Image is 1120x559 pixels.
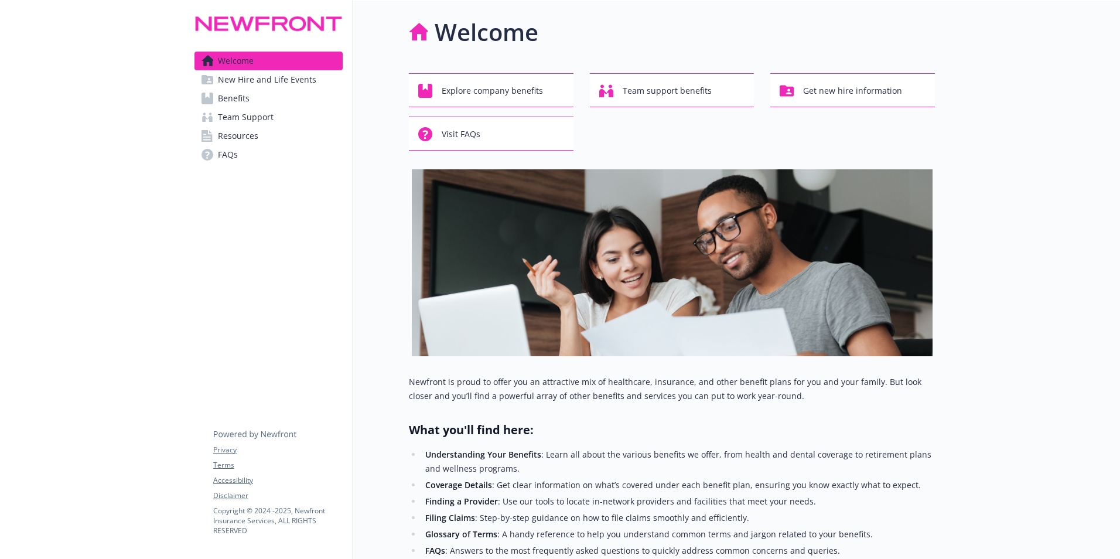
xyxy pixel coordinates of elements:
[422,448,935,476] li: : Learn all about the various benefits we offer, from health and dental coverage to retirement pl...
[770,73,935,107] button: Get new hire information
[194,127,343,145] a: Resources
[194,52,343,70] a: Welcome
[422,527,935,541] li: : A handy reference to help you understand common terms and jargon related to your benefits.
[590,73,754,107] button: Team support benefits
[194,145,343,164] a: FAQs
[422,511,935,525] li: : Step-by-step guidance on how to file claims smoothly and efficiently.
[194,70,343,89] a: New Hire and Life Events
[218,52,254,70] span: Welcome
[409,117,573,151] button: Visit FAQs
[213,506,342,536] p: Copyright © 2024 - 2025 , Newfront Insurance Services, ALL RIGHTS RESERVED
[194,89,343,108] a: Benefits
[409,73,573,107] button: Explore company benefits
[409,375,935,403] p: Newfront is proud to offer you an attractive mix of healthcare, insurance, and other benefit plan...
[425,529,497,540] strong: Glossary of Terms
[213,490,342,501] a: Disclaimer
[442,80,543,102] span: Explore company benefits
[409,422,935,438] h2: What you'll find here:
[442,123,480,145] span: Visit FAQs
[425,449,541,460] strong: Understanding Your Benefits
[803,80,902,102] span: Get new hire information
[218,70,316,89] span: New Hire and Life Events
[213,445,342,455] a: Privacy
[422,544,935,558] li: : Answers to the most frequently asked questions to quickly address common concerns and queries.
[218,127,258,145] span: Resources
[425,479,492,490] strong: Coverage Details
[412,169,933,356] img: overview page banner
[218,108,274,127] span: Team Support
[194,108,343,127] a: Team Support
[425,545,445,556] strong: FAQs
[218,89,250,108] span: Benefits
[213,460,342,471] a: Terms
[422,478,935,492] li: : Get clear information on what’s covered under each benefit plan, ensuring you know exactly what...
[213,475,342,486] a: Accessibility
[218,145,238,164] span: FAQs
[425,512,475,523] strong: Filing Claims
[425,496,498,507] strong: Finding a Provider
[623,80,712,102] span: Team support benefits
[435,15,538,50] h1: Welcome
[422,495,935,509] li: : Use our tools to locate in-network providers and facilities that meet your needs.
